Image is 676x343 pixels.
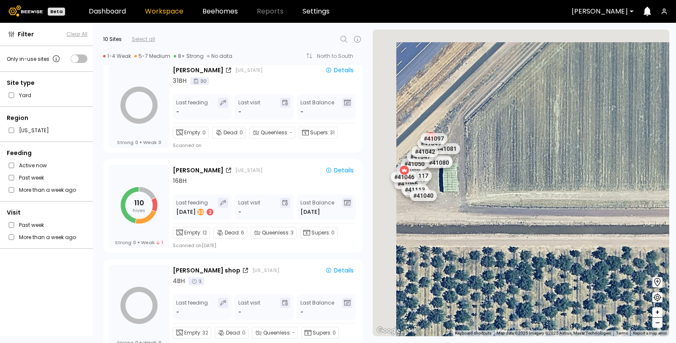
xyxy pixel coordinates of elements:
[655,307,660,318] span: +
[652,308,662,318] button: +
[299,127,338,139] div: Supers:
[212,127,246,139] div: Dead:
[173,242,216,249] div: Scanned on [DATE]
[303,8,330,15] a: Settings
[132,35,155,43] div: Select all
[7,208,87,217] div: Visit
[633,331,667,335] a: Report a map error
[7,54,61,64] div: Only in-use sites
[207,209,213,215] div: 2
[333,329,336,337] span: 0
[173,227,210,239] div: Empty:
[173,166,224,175] div: [PERSON_NAME]
[173,66,224,75] div: [PERSON_NAME]
[215,327,248,339] div: Dead:
[19,161,47,170] label: Active now
[242,329,245,337] span: 0
[19,185,76,194] label: More than a week ago
[420,133,447,144] div: # 41097
[173,142,202,149] div: Scanned on
[19,91,31,100] label: Yard
[241,229,244,237] span: 6
[134,198,144,208] tspan: 110
[117,139,161,145] div: Strong Weak
[19,126,49,135] label: [US_STATE]
[496,331,611,335] span: Map data ©2025 Imagery ©2025 Airbus, Maxar Technologies
[135,139,138,145] span: 0
[173,127,209,139] div: Empty:
[173,76,187,85] div: 31 BH
[8,5,43,16] img: Beewise logo
[213,227,247,239] div: Dead:
[291,229,294,237] span: 3
[173,266,240,275] div: [PERSON_NAME] shop
[252,267,279,274] div: [US_STATE]
[300,208,320,216] span: [DATE]
[103,35,122,43] div: 10 Sites
[145,8,183,15] a: Workspace
[174,53,204,60] div: 8+ Strong
[18,30,34,39] span: Filter
[238,298,260,316] div: Last visit
[235,67,262,73] div: [US_STATE]
[133,240,136,245] span: 0
[19,233,76,242] label: More than a week ago
[156,240,163,245] span: 1
[238,98,260,116] div: Last visit
[238,108,241,116] div: -
[655,318,660,328] span: –
[133,207,145,214] tspan: hives
[252,327,298,339] div: Queenless:
[257,8,283,15] span: Reports
[325,267,354,274] div: Details
[235,167,262,174] div: [US_STATE]
[391,171,418,182] div: # 41046
[7,149,87,158] div: Feeding
[401,158,428,169] div: # 41050
[300,108,303,116] span: -
[301,327,339,339] div: Supers:
[289,129,292,136] span: -
[176,108,180,116] div: -
[173,327,211,339] div: Empty:
[103,53,131,60] div: 1-4 Weak
[249,127,295,139] div: Queenless:
[375,325,403,336] a: Open this area in Google Maps (opens a new window)
[202,329,208,337] span: 32
[251,227,297,239] div: Queenless:
[158,139,161,145] span: 0
[300,298,334,316] div: Last Balance
[405,170,432,181] div: # 41117
[173,277,185,286] div: 4 BH
[401,184,428,195] div: # 41113
[322,65,357,75] button: Details
[300,198,334,216] div: Last Balance
[410,190,437,201] div: # 41040
[300,308,303,316] span: -
[190,77,209,85] div: 30
[325,66,354,74] div: Details
[115,240,163,245] div: Strong Weak
[652,318,662,328] button: –
[89,8,126,15] a: Dashboard
[207,53,232,60] div: No data
[176,198,214,216] div: Last feeding
[407,151,434,162] div: # 41047
[412,146,439,157] div: # 41042
[317,54,359,59] div: North to South
[202,229,207,237] span: 12
[48,8,65,16] div: Beta
[394,178,421,189] div: # 41066
[417,138,444,149] div: # 41049
[202,8,238,15] a: Beehomes
[322,166,357,175] button: Details
[173,177,187,185] div: 16 BH
[176,298,208,316] div: Last feeding
[433,143,460,154] div: # 41081
[66,30,87,38] button: Clear All
[396,164,423,175] div: # 41069
[455,330,491,336] button: Keyboard shortcuts
[238,208,241,216] div: -
[325,166,354,174] div: Details
[202,129,206,136] span: 0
